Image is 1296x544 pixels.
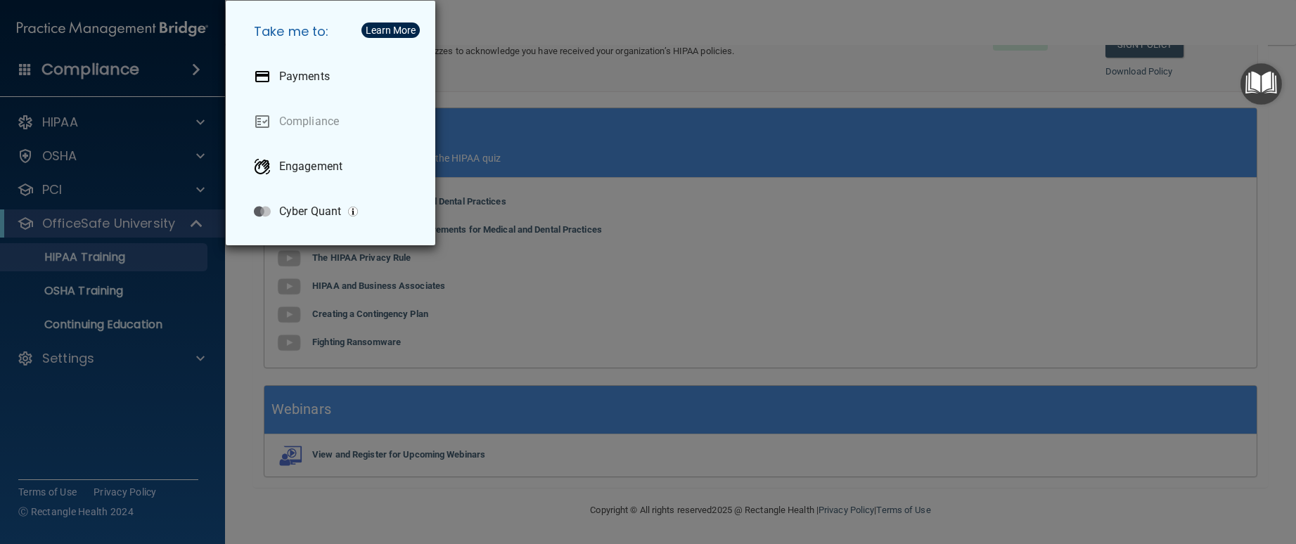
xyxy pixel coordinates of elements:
[243,12,424,51] h5: Take me to:
[361,22,420,38] button: Learn More
[243,147,424,186] a: Engagement
[1226,447,1279,500] iframe: Drift Widget Chat Controller
[1240,63,1282,105] button: Open Resource Center
[243,192,424,231] a: Cyber Quant
[243,102,424,141] a: Compliance
[279,205,341,219] p: Cyber Quant
[366,25,416,35] div: Learn More
[243,57,424,96] a: Payments
[279,70,330,84] p: Payments
[279,160,342,174] p: Engagement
